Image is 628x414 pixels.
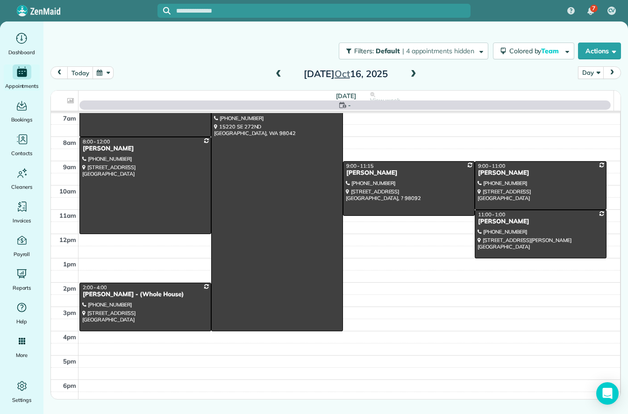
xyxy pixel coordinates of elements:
[608,7,615,14] span: CV
[11,182,32,192] span: Cleaners
[478,163,505,169] span: 9:00 - 11:00
[63,285,76,292] span: 2pm
[16,350,28,360] span: More
[603,66,621,79] button: next
[287,69,404,79] h2: [DATE] 16, 2025
[493,43,574,59] button: Colored byTeam
[63,163,76,171] span: 9am
[13,216,31,225] span: Invoices
[63,333,76,341] span: 4pm
[4,132,40,158] a: Contacts
[59,187,76,195] span: 10am
[157,7,171,14] button: Focus search
[4,165,40,192] a: Cleaners
[83,138,110,145] span: 8:00 - 12:00
[63,139,76,146] span: 8am
[4,266,40,293] a: Reports
[339,43,488,59] button: Filters: Default | 4 appointments hidden
[335,68,350,79] span: Oct
[592,5,595,12] span: 7
[63,309,76,316] span: 3pm
[376,47,400,55] span: Default
[370,97,400,104] span: View week
[509,47,562,55] span: Colored by
[596,382,619,405] div: Open Intercom Messenger
[578,43,621,59] button: Actions
[334,43,488,59] a: Filters: Default | 4 appointments hidden
[478,218,604,226] div: [PERSON_NAME]
[4,31,40,57] a: Dashboard
[59,212,76,219] span: 11am
[346,169,472,177] div: [PERSON_NAME]
[13,283,31,293] span: Reports
[63,260,76,268] span: 1pm
[83,284,107,291] span: 2:00 - 4:00
[82,291,208,299] div: [PERSON_NAME] - (Whole House)
[4,233,40,259] a: Payroll
[578,66,604,79] button: Day
[12,395,32,405] span: Settings
[16,317,28,326] span: Help
[4,378,40,405] a: Settings
[581,1,600,21] div: 7 unread notifications
[348,100,351,110] span: -
[11,149,32,158] span: Contacts
[4,64,40,91] a: Appointments
[82,145,208,153] div: [PERSON_NAME]
[4,98,40,124] a: Bookings
[14,250,30,259] span: Payroll
[63,357,76,365] span: 5pm
[67,66,93,79] button: today
[59,236,76,243] span: 12pm
[4,300,40,326] a: Help
[63,114,76,122] span: 7am
[541,47,560,55] span: Team
[402,47,474,55] span: | 4 appointments hidden
[346,163,373,169] span: 9:00 - 11:15
[8,48,35,57] span: Dashboard
[336,92,356,100] span: [DATE]
[11,115,33,124] span: Bookings
[478,211,505,218] span: 11:00 - 1:00
[478,169,604,177] div: [PERSON_NAME]
[5,81,39,91] span: Appointments
[50,66,68,79] button: prev
[63,382,76,389] span: 6pm
[354,47,374,55] span: Filters:
[4,199,40,225] a: Invoices
[163,7,171,14] svg: Focus search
